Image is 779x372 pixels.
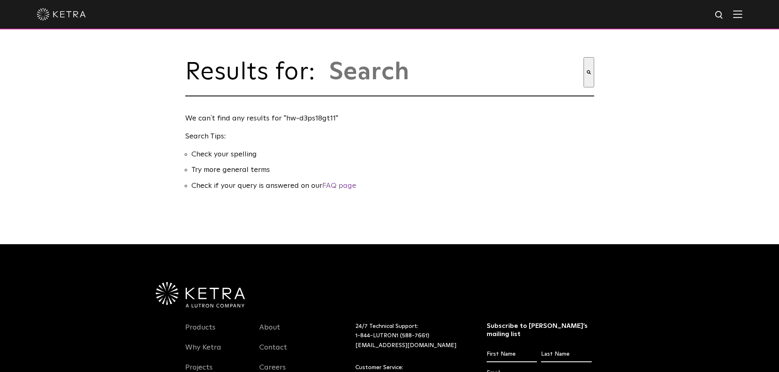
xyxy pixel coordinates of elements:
[355,333,429,339] a: 1-844-LUTRON1 (588-7661)
[156,282,245,307] img: Ketra-aLutronCo_White_RGB
[185,323,216,342] a: Products
[714,10,725,20] img: search icon
[185,131,590,143] p: Search Tips:
[185,113,590,125] p: We can′t find any results for "hw-d3ps18gt11"
[541,347,591,362] input: Last Name
[191,180,594,192] li: Check if your query is answered on our
[355,322,466,351] p: 24/7 Technical Support:
[185,60,324,85] span: Results for:
[322,182,356,189] a: FAQ page
[259,323,280,342] a: About
[584,57,594,87] button: Search
[191,164,594,176] li: Try more general terms
[191,149,594,160] li: Check your spelling
[355,343,456,348] a: [EMAIL_ADDRESS][DOMAIN_NAME]
[328,57,584,87] input: This is a search field with an auto-suggest feature attached.
[185,343,221,362] a: Why Ketra
[259,343,287,362] a: Contact
[733,10,742,18] img: Hamburger%20Nav.svg
[487,347,537,362] input: First Name
[487,322,592,339] h3: Subscribe to [PERSON_NAME]’s mailing list
[37,8,86,20] img: ketra-logo-2019-white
